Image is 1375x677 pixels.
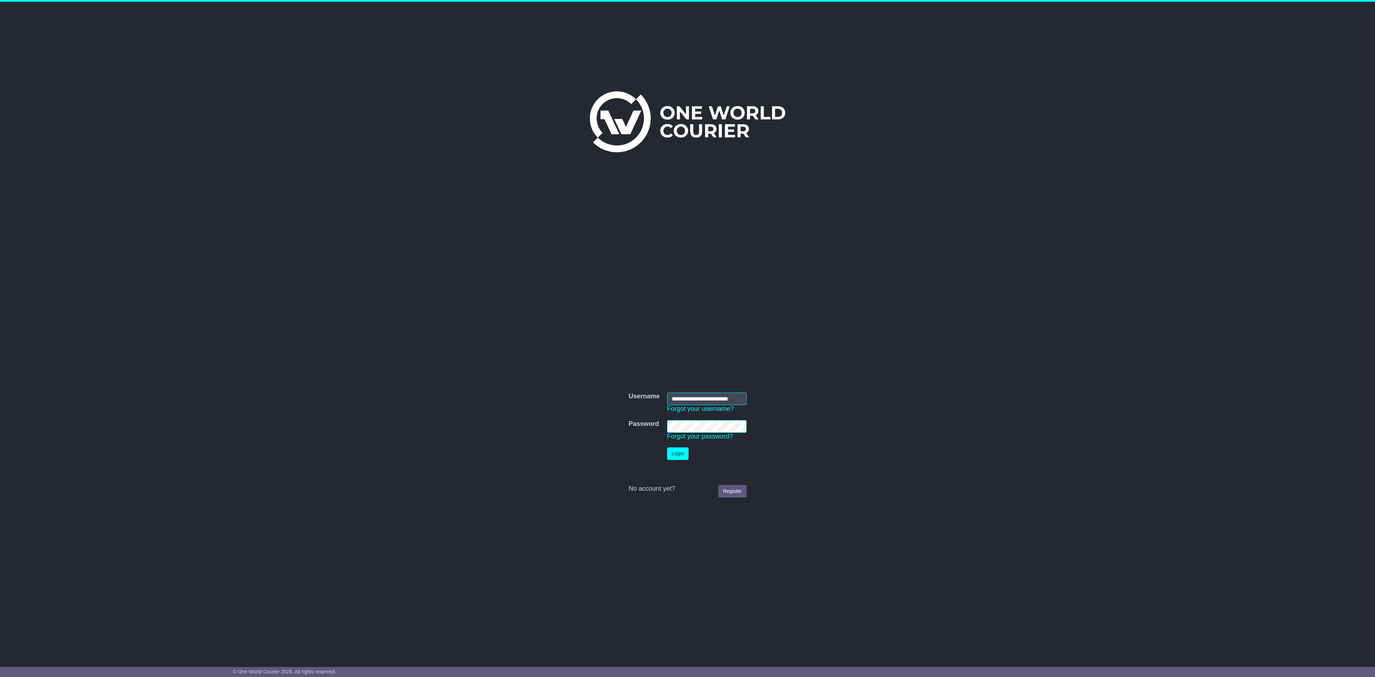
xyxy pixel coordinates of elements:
a: Forgot your password? [667,433,733,440]
a: Register [718,485,746,498]
a: Forgot your username? [667,405,734,412]
div: No account yet? [628,485,746,493]
label: Password [628,420,659,428]
button: Login [667,447,689,460]
span: © One World Courier 2025. All rights reserved. [233,669,336,674]
label: Username [628,393,660,400]
img: One World [590,91,785,152]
